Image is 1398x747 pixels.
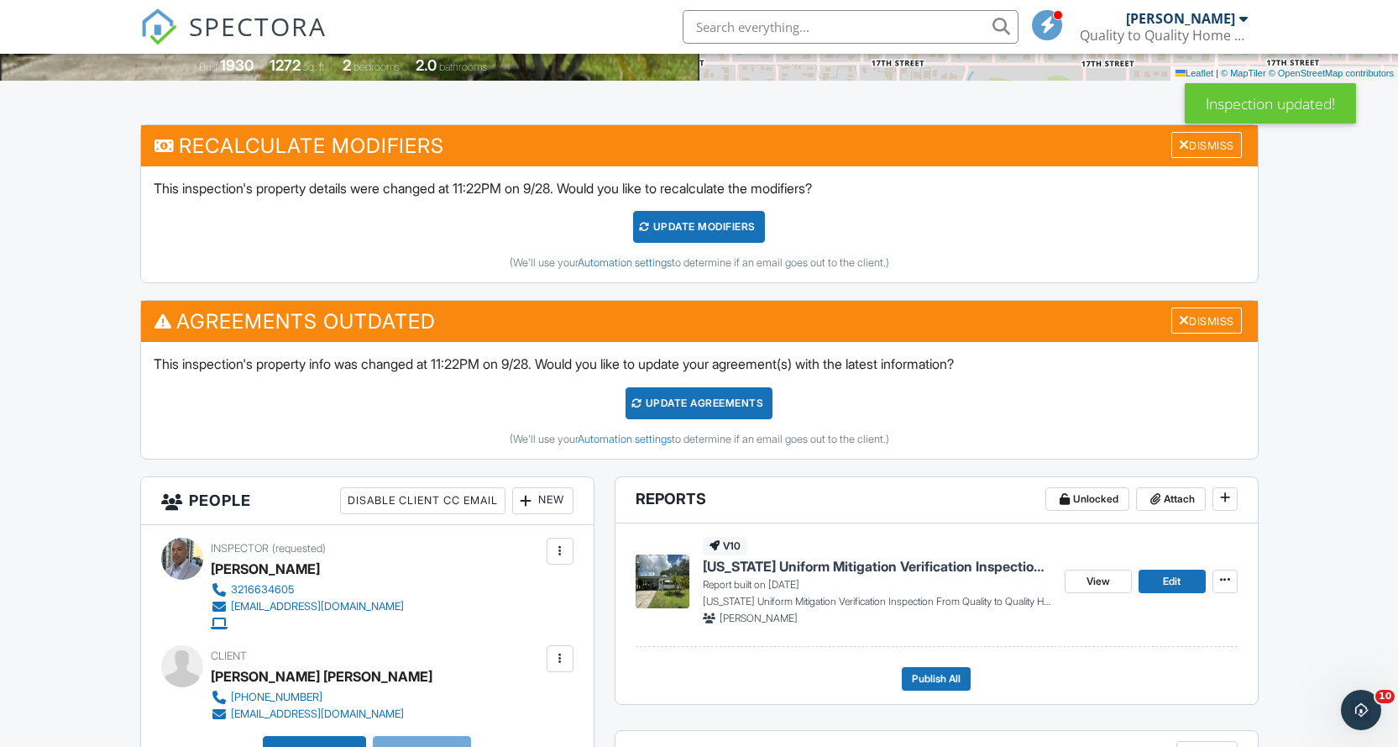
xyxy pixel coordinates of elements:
div: 2.0 [416,56,437,74]
div: Dismiss [1171,132,1242,158]
div: Dismiss [1171,308,1242,334]
div: (We'll use your to determine if an email goes out to the client.) [154,256,1245,270]
div: New [512,487,573,514]
h3: Recalculate Modifiers [141,125,1258,166]
div: Update Agreements [626,387,772,419]
h3: Agreements Outdated [141,301,1258,342]
span: bathrooms [439,60,487,73]
div: 2 [343,56,351,74]
a: SPECTORA [140,23,327,58]
span: Built [199,60,217,73]
div: [PHONE_NUMBER] [231,691,322,704]
div: [EMAIL_ADDRESS][DOMAIN_NAME] [231,708,404,721]
div: [EMAIL_ADDRESS][DOMAIN_NAME] [231,600,404,613]
div: [PERSON_NAME] [211,556,320,581]
div: (We'll use your to determine if an email goes out to the client.) [154,433,1245,446]
a: [PHONE_NUMBER] [211,689,419,706]
div: Disable Client CC Email [340,487,505,514]
a: Leaflet [1175,68,1213,78]
iframe: Intercom live chat [1341,690,1381,730]
div: Inspection updated! [1185,83,1356,124]
div: This inspection's property details were changed at 11:22PM on 9/28. Would you like to recalculate... [141,166,1258,282]
span: 10 [1375,690,1395,703]
span: bedrooms [353,60,400,73]
div: Quality to Quality Home Services & Inspections [1080,27,1248,44]
img: The Best Home Inspection Software - Spectora [140,8,177,45]
a: © MapTiler [1221,68,1266,78]
div: [PERSON_NAME] [1126,10,1235,27]
a: © OpenStreetMap contributors [1269,68,1394,78]
div: [PERSON_NAME] [PERSON_NAME] [211,664,432,689]
div: 1272 [270,56,301,74]
div: UPDATE Modifiers [633,211,765,243]
input: Search everything... [683,10,1018,44]
h3: People [141,477,594,525]
span: sq. ft. [303,60,327,73]
a: [EMAIL_ADDRESS][DOMAIN_NAME] [211,598,404,615]
div: 1930 [220,56,254,74]
a: Automation settings [578,256,672,269]
a: [EMAIL_ADDRESS][DOMAIN_NAME] [211,706,419,723]
a: 3216634605 [211,581,404,598]
span: SPECTORA [189,8,327,44]
div: This inspection's property info was changed at 11:22PM on 9/28. Would you like to update your agr... [141,342,1258,458]
span: | [1216,68,1218,78]
span: (requested) [272,542,326,555]
div: 3216634605 [231,583,294,597]
span: Inspector [211,542,269,555]
a: Automation settings [578,433,672,445]
span: Client [211,650,247,662]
